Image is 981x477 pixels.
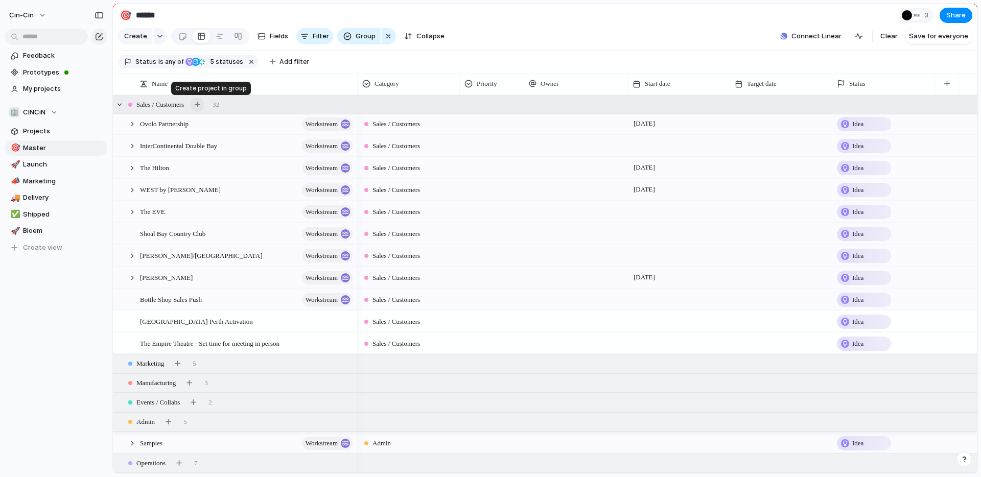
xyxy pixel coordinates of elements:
span: Delivery [23,193,104,203]
button: ✅ [9,209,19,220]
button: workstream [302,227,353,241]
a: Feedback [5,48,107,63]
button: Save for everyone [905,28,972,44]
span: Admin [136,417,155,427]
span: Sales / Customers [372,339,420,349]
span: Idea [852,229,863,239]
div: 🎯 [11,142,18,154]
button: cin-cin [5,7,52,23]
span: Manufacturing [136,378,176,388]
span: Save for everyone [909,31,968,41]
div: 🚀Bloem [5,223,107,238]
span: Connect Linear [791,31,842,41]
span: 3 [924,10,931,20]
span: Sales / Customers [372,207,420,217]
a: ✅Shipped [5,207,107,222]
button: Fields [253,28,292,44]
button: 🚀 [9,159,19,170]
div: 🎯 [120,8,131,22]
span: workstream [306,436,338,450]
span: Start date [645,79,670,89]
span: workstream [306,139,338,153]
span: Shipped [23,209,104,220]
div: Create project in group [171,82,251,95]
button: Add filter [264,55,315,69]
span: [DATE] [631,117,658,130]
span: My projects [23,84,104,94]
button: 🎯 [118,7,134,23]
span: Ovolo Partnership [140,117,189,129]
div: 📣 [11,175,18,187]
span: Filter [313,31,329,41]
span: Idea [852,273,863,283]
span: workstream [306,183,338,197]
span: [PERSON_NAME] [140,271,193,283]
span: 32 [213,100,219,110]
button: isany of [156,56,185,67]
span: 3 [204,378,208,388]
span: The Hilton [140,161,169,173]
span: [GEOGRAPHIC_DATA] Perth Activation [140,315,253,327]
div: 🚀 [11,159,18,171]
span: Sales / Customers [372,119,420,129]
span: 7 [194,458,198,468]
a: 🚀Launch [5,157,107,172]
span: Master [23,143,104,153]
span: Share [946,10,966,20]
span: Add filter [279,57,309,66]
button: 🏢CINCiN [5,105,107,120]
span: workstream [306,117,338,131]
span: Sales / Customers [372,317,420,327]
span: Feedback [23,51,104,61]
span: The EVE [140,205,165,217]
span: Idea [852,295,863,305]
span: Bloem [23,226,104,236]
span: [DATE] [631,271,658,283]
button: Collapse [400,28,449,44]
span: cin-cin [9,10,34,20]
button: 🎯 [9,143,19,153]
span: Sales / Customers [372,251,420,261]
span: Idea [852,119,863,129]
button: workstream [302,437,353,450]
div: 🚀 [11,225,18,237]
a: Projects [5,124,107,139]
span: Sales / Customers [372,185,420,195]
span: Idea [852,339,863,349]
span: is [158,57,163,66]
span: 5 [207,58,216,65]
button: Filter [296,28,333,44]
span: Bottle Shop Sales Push [140,293,202,305]
button: 🚀 [9,226,19,236]
span: Priority [477,79,497,89]
button: workstream [302,117,353,131]
span: Sales / Customers [372,295,420,305]
span: Idea [852,185,863,195]
button: Clear [876,28,902,44]
span: Idea [852,438,863,448]
span: 5 [193,359,196,369]
span: [PERSON_NAME]/[GEOGRAPHIC_DATA] [140,249,262,261]
span: Marketing [23,176,104,186]
button: workstream [302,271,353,284]
span: Category [375,79,399,89]
span: Admin [372,438,391,448]
span: Create view [23,243,62,253]
div: 🏢 [9,107,19,117]
span: WEST by [PERSON_NAME] [140,183,221,195]
span: Sales / Customers [372,229,420,239]
button: 📣 [9,176,19,186]
span: Launch [23,159,104,170]
button: Create [118,28,152,44]
button: Share [940,8,972,23]
a: 📣Marketing [5,174,107,189]
div: 🚚Delivery [5,190,107,205]
span: InterContinental Double Bay [140,139,217,151]
span: Owner [541,79,558,89]
span: Idea [852,251,863,261]
span: 5 [183,417,187,427]
span: statuses [207,57,243,66]
span: Marketing [136,359,164,369]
